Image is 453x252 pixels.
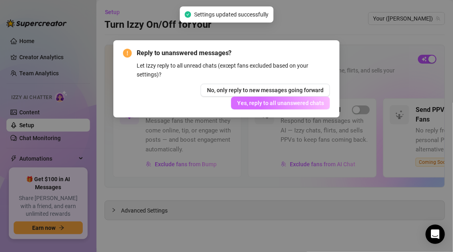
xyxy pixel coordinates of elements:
[194,10,269,19] span: Settings updated successfully
[184,11,191,18] span: check-circle
[137,48,330,58] span: Reply to unanswered messages?
[137,61,330,79] div: Let Izzy reply to all unread chats (except fans excluded based on your settings)?
[231,97,330,109] button: Yes, reply to all unanswered chats
[426,225,445,244] div: Open Intercom Messenger
[123,49,132,58] span: exclamation-circle
[201,84,330,97] button: No, only reply to new messages going forward
[207,87,324,93] span: No, only reply to new messages going forward
[237,100,324,106] span: Yes, reply to all unanswered chats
